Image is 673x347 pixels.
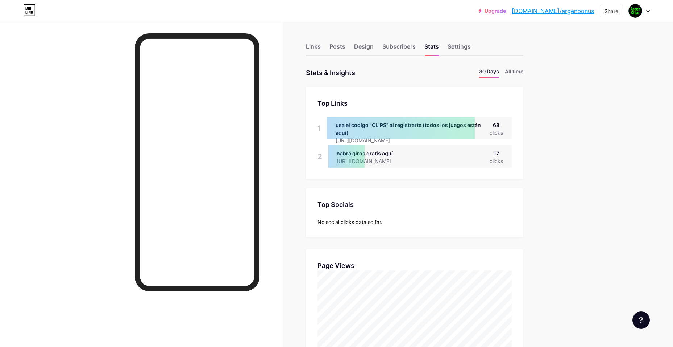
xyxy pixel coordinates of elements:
div: Posts [329,42,345,55]
div: Stats & Insights [306,68,355,78]
a: [DOMAIN_NAME]/argenbonus [512,7,594,15]
div: Design [354,42,374,55]
div: [URL][DOMAIN_NAME] [336,136,490,144]
div: Settings [448,42,471,55]
div: clicks [490,157,503,165]
div: [URL][DOMAIN_NAME] [337,157,403,165]
div: Share [605,7,618,15]
div: Subscribers [382,42,416,55]
div: Top Links [317,98,512,108]
div: No social clicks data so far. [317,218,512,226]
div: habrá giros gratis aquí [337,150,403,157]
li: 30 Days [479,68,499,78]
div: 1 [317,117,321,139]
div: 68 [490,121,503,129]
div: Links [306,42,321,55]
a: Upgrade [478,8,506,14]
div: 17 [490,150,503,157]
div: clicks [490,129,503,136]
div: 2 [317,145,322,168]
div: Stats [424,42,439,55]
li: All time [505,68,523,78]
div: Page Views [317,261,512,270]
div: Top Socials [317,200,512,209]
img: ocultoshorts [628,4,642,18]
